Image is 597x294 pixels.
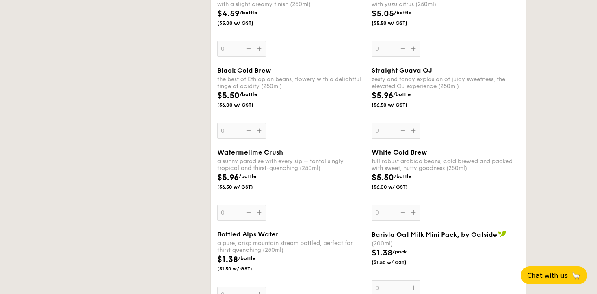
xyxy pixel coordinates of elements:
[372,259,427,266] span: ($1.50 w/ GST)
[392,249,407,255] span: /pack
[372,158,519,172] div: full robust arabica beans, cold brewed and packed with sweet, nutty goodness (250ml)
[372,240,519,247] div: (200ml)
[238,255,255,261] span: /bottle
[217,158,365,172] div: a sunny paradise with every sip – tantalisingly tropical and thirst-quenching (250ml)
[372,9,394,19] span: $5.05
[372,76,519,90] div: zesty and tangy explosion of juicy sweetness, the elevated OJ experience (250ml)
[394,174,411,179] span: /bottle
[217,148,283,156] span: Watermelime Crush
[217,9,240,19] span: $4.59
[372,248,392,258] span: $1.38
[498,230,506,238] img: icon-vegan.f8ff3823.svg
[217,102,273,108] span: ($6.00 w/ GST)
[527,272,568,279] span: Chat with us
[372,91,393,101] span: $5.96
[372,102,427,108] span: ($6.50 w/ GST)
[571,271,581,280] span: 🦙
[372,173,394,182] span: $5.50
[372,184,427,190] span: ($6.00 w/ GST)
[217,76,365,90] div: the best of Ethiopian beans, flowery with a delightful tinge of acidity (250ml)
[394,10,411,15] span: /bottle
[372,148,427,156] span: White Cold Brew
[393,92,411,97] span: /bottle
[217,266,273,272] span: ($1.50 w/ GST)
[240,10,257,15] span: /bottle
[521,266,587,284] button: Chat with us🦙
[217,91,240,101] span: $5.50
[372,20,427,26] span: ($5.50 w/ GST)
[217,20,273,26] span: ($5.00 w/ GST)
[217,184,273,190] span: ($6.50 w/ GST)
[217,230,279,238] span: Bottled Alps Water
[239,174,256,179] span: /bottle
[217,240,365,253] div: a pure, crisp mountain stream bottled, perfect for thirst quenching (250ml)
[372,231,497,238] span: Barista Oat Milk Mini Pack, by Oatside
[240,92,257,97] span: /bottle
[217,255,238,264] span: $1.38
[217,67,271,74] span: Black Cold Brew
[372,67,432,74] span: Straight Guava OJ
[217,173,239,182] span: $5.96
